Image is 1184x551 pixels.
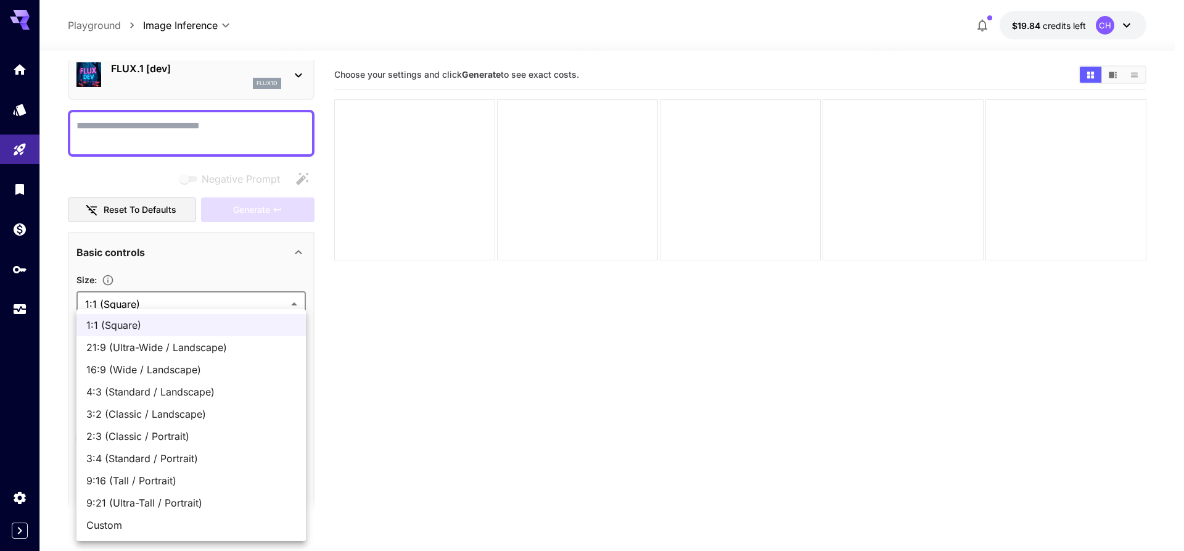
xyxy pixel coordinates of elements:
[86,318,296,333] span: 1:1 (Square)
[86,451,296,466] span: 3:4 (Standard / Portrait)
[86,362,296,377] span: 16:9 (Wide / Landscape)
[86,407,296,421] span: 3:2 (Classic / Landscape)
[86,340,296,355] span: 21:9 (Ultra-Wide / Landscape)
[86,495,296,510] span: 9:21 (Ultra-Tall / Portrait)
[86,518,296,532] span: Custom
[86,473,296,488] span: 9:16 (Tall / Portrait)
[86,429,296,444] span: 2:3 (Classic / Portrait)
[86,384,296,399] span: 4:3 (Standard / Landscape)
